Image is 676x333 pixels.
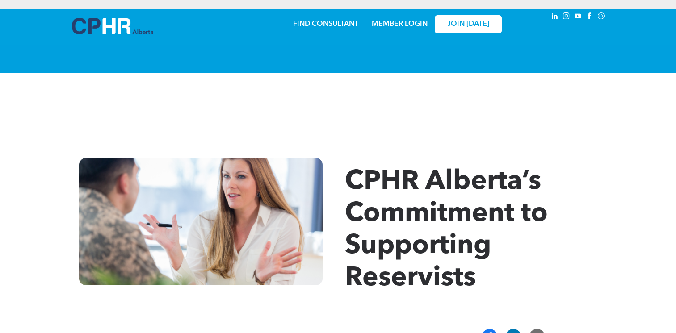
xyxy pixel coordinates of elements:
a: linkedin [550,11,560,23]
a: instagram [562,11,571,23]
span: JOIN [DATE] [447,20,489,29]
a: FIND CONSULTANT [293,21,358,28]
a: JOIN [DATE] [435,15,502,33]
a: youtube [573,11,583,23]
a: facebook [585,11,595,23]
a: MEMBER LOGIN [372,21,428,28]
span: CPHR Alberta’s Commitment to Supporting Reservists [345,169,548,292]
a: Social network [596,11,606,23]
img: A blue and white logo for cp alberta [72,18,153,34]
